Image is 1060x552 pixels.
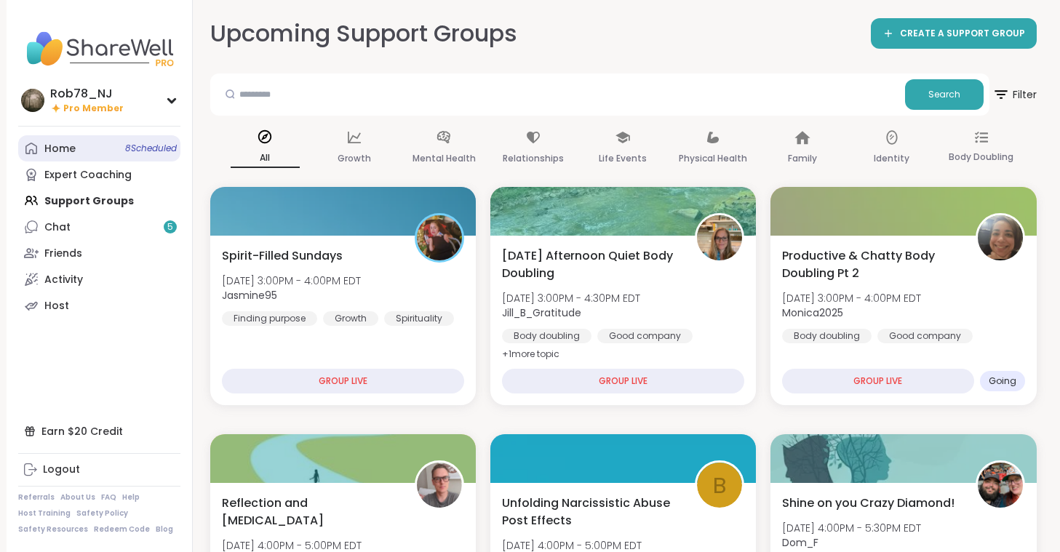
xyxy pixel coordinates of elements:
div: Expert Coaching [44,168,132,183]
div: Body doubling [502,329,591,343]
span: Search [928,88,960,101]
div: Host [44,299,69,313]
a: Referrals [18,492,55,503]
div: GROUP LIVE [222,369,464,393]
div: GROUP LIVE [782,369,973,393]
div: Finding purpose [222,311,317,326]
b: Dom_F [782,535,818,550]
a: Friends [18,240,180,266]
div: Earn $20 Credit [18,418,180,444]
span: [DATE] 3:00PM - 4:30PM EDT [502,291,640,305]
a: Logout [18,457,180,483]
h2: Upcoming Support Groups [210,17,517,50]
a: Expert Coaching [18,161,180,188]
div: Body doubling [782,329,872,343]
p: Physical Health [679,150,747,167]
div: Growth [323,311,378,326]
a: Chat5 [18,214,180,240]
div: Activity [44,273,83,287]
a: Redeem Code [94,524,150,535]
img: Jill_B_Gratitude [697,215,742,260]
span: Unfolding Narcissistic Abuse Post Effects [502,495,679,529]
a: Host Training [18,508,71,519]
a: Safety Resources [18,524,88,535]
span: CREATE A SUPPORT GROUP [900,28,1025,40]
span: Spirit-Filled Sundays [222,247,343,265]
a: CREATE A SUPPORT GROUP [871,18,1037,49]
span: [DATE] 3:00PM - 4:00PM EDT [782,291,921,305]
div: Home [44,142,76,156]
span: Shine on you Crazy Diamond! [782,495,955,512]
img: Dom_F [978,463,1023,508]
span: Productive & Chatty Body Doubling Pt 2 [782,247,959,282]
b: Jasmine95 [222,288,277,303]
button: Filter [992,73,1037,116]
button: Search [905,79,984,110]
div: Friends [44,247,82,261]
p: All [231,149,300,168]
div: Rob78_NJ [50,86,124,102]
div: Good company [877,329,973,343]
div: Logout [43,463,80,477]
div: Chat [44,220,71,235]
img: ShareWell Nav Logo [18,23,180,74]
div: Spirituality [384,311,454,326]
a: About Us [60,492,95,503]
a: FAQ [101,492,116,503]
span: Reflection and [MEDICAL_DATA] [222,495,399,529]
a: Home8Scheduled [18,135,180,161]
span: Pro Member [63,103,124,115]
div: GROUP LIVE [502,369,744,393]
div: Good company [597,329,693,343]
p: Mental Health [413,150,476,167]
a: Help [122,492,140,503]
span: 8 Scheduled [125,143,177,154]
p: Growth [338,150,371,167]
span: Going [989,375,1016,387]
a: Safety Policy [76,508,128,519]
span: Filter [992,77,1037,112]
img: Rob78_NJ [21,89,44,112]
p: Body Doubling [949,148,1013,166]
a: Blog [156,524,173,535]
span: [DATE] Afternoon Quiet Body Doubling [502,247,679,282]
p: Identity [874,150,909,167]
p: Relationships [503,150,564,167]
span: b [713,468,727,503]
img: Monica2025 [978,215,1023,260]
a: Host [18,292,180,319]
b: Jill_B_Gratitude [502,305,581,320]
b: Monica2025 [782,305,843,320]
img: Jasmine95 [417,215,462,260]
span: [DATE] 4:00PM - 5:30PM EDT [782,521,921,535]
p: Life Events [599,150,647,167]
a: Activity [18,266,180,292]
img: zacharygh [417,463,462,508]
span: [DATE] 3:00PM - 4:00PM EDT [222,273,361,288]
p: Family [788,150,817,167]
span: 5 [167,221,173,233]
